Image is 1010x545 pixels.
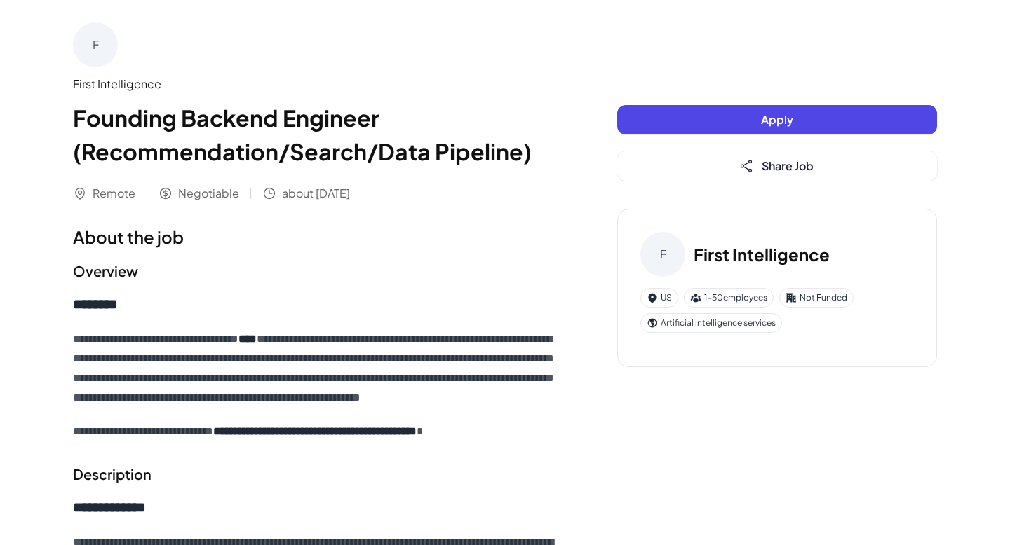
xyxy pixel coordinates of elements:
[694,242,830,267] h3: First Intelligence
[73,224,561,249] h1: About the job
[73,261,561,282] h2: Overview
[73,22,118,67] div: F
[178,185,239,202] span: Negotiable
[762,158,814,173] span: Share Job
[73,101,561,168] h1: Founding Backend Engineer (Recommendation/Search/Data Pipeline)
[640,288,678,308] div: US
[73,464,561,485] h2: Description
[640,232,685,277] div: F
[779,288,854,308] div: Not Funded
[93,185,135,202] span: Remote
[282,185,350,202] span: about [DATE]
[73,76,561,92] div: First Intelligence
[761,112,793,127] span: Apply
[617,105,937,134] button: Apply
[684,288,774,308] div: 1-50 employees
[640,313,782,333] div: Artificial intelligence services
[617,151,937,181] button: Share Job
